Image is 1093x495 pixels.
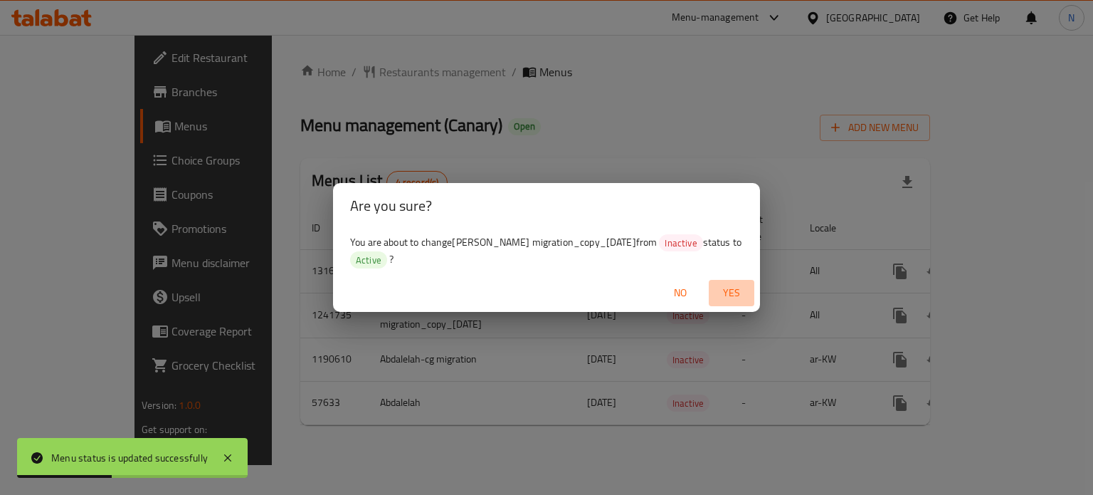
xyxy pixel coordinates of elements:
div: Menu status is updated successfully [51,450,208,466]
div: Active [350,251,387,269]
span: You are about to change [PERSON_NAME] migration_copy_[DATE] from status to ? [350,233,741,269]
span: No [663,284,697,302]
span: Yes [714,284,749,302]
button: Yes [709,280,754,306]
span: Active [350,254,387,267]
h2: Are you sure? [350,194,743,217]
span: Inactive [659,236,702,250]
div: Inactive [659,234,702,251]
button: No [658,280,703,306]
